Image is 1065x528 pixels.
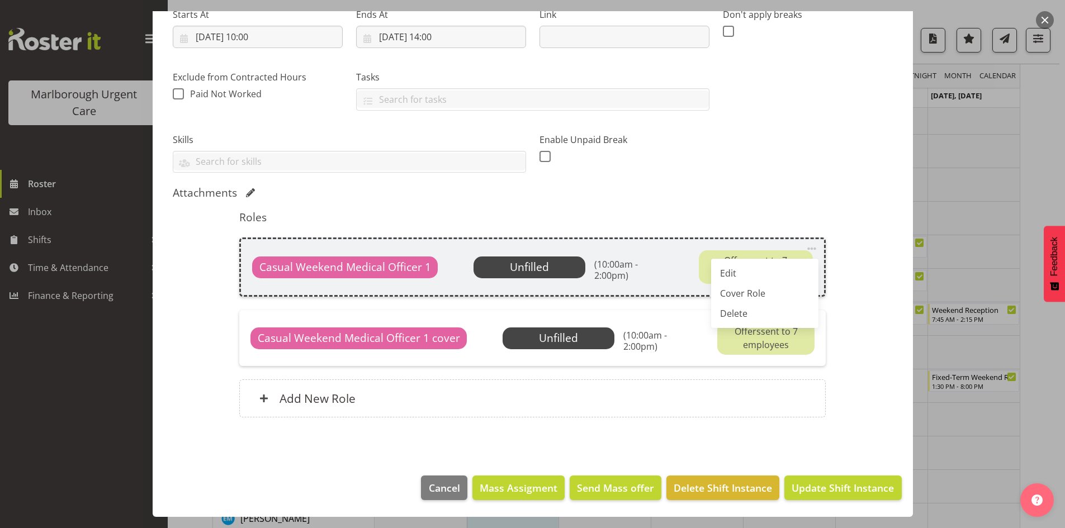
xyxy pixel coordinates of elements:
div: sent to 7 employees [717,321,815,355]
label: Link [539,8,709,21]
span: Feedback [1049,237,1059,276]
label: Tasks [356,70,709,84]
span: Casual Weekend Medical Officer 1 [259,259,431,275]
h6: (10:00am - 2:00pm) [594,259,669,281]
h6: (10:00am - 2:00pm) [623,330,688,352]
span: Update Shift Instance [792,481,894,495]
label: Don't apply breaks [723,8,893,21]
button: Update Shift Instance [784,475,901,500]
img: help-xxl-2.png [1031,494,1043,506]
label: Exclude from Contracted Hours [173,70,343,84]
span: Paid Not Worked [190,88,262,100]
span: Unfilled [539,330,578,345]
div: sent to 7 employees [699,250,813,284]
h5: Roles [239,211,826,224]
h6: Add New Role [280,391,356,406]
label: Starts At [173,8,343,21]
span: Cancel [429,481,460,495]
button: Mass Assigment [472,475,565,500]
label: Skills [173,133,526,146]
h5: Attachments [173,186,237,199]
button: Delete Shift Instance [666,475,779,500]
button: Send Mass offer [570,475,661,500]
button: Cancel [421,475,467,500]
button: Feedback - Show survey [1044,226,1065,302]
a: Edit [711,263,818,283]
span: Delete Shift Instance [674,481,772,495]
label: Ends At [356,8,526,21]
span: Offers [735,325,761,337]
span: Unfilled [510,259,549,274]
input: Click to select... [356,26,526,48]
input: Search for tasks [357,91,709,108]
label: Enable Unpaid Break [539,133,709,146]
span: Casual Weekend Medical Officer 1 cover [258,330,460,346]
span: Offers [724,254,750,267]
span: Send Mass offer [577,481,654,495]
input: Click to select... [173,26,343,48]
a: Delete [711,303,818,324]
a: Cover Role [711,283,818,303]
span: Mass Assigment [480,481,557,495]
input: Search for skills [173,153,526,170]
